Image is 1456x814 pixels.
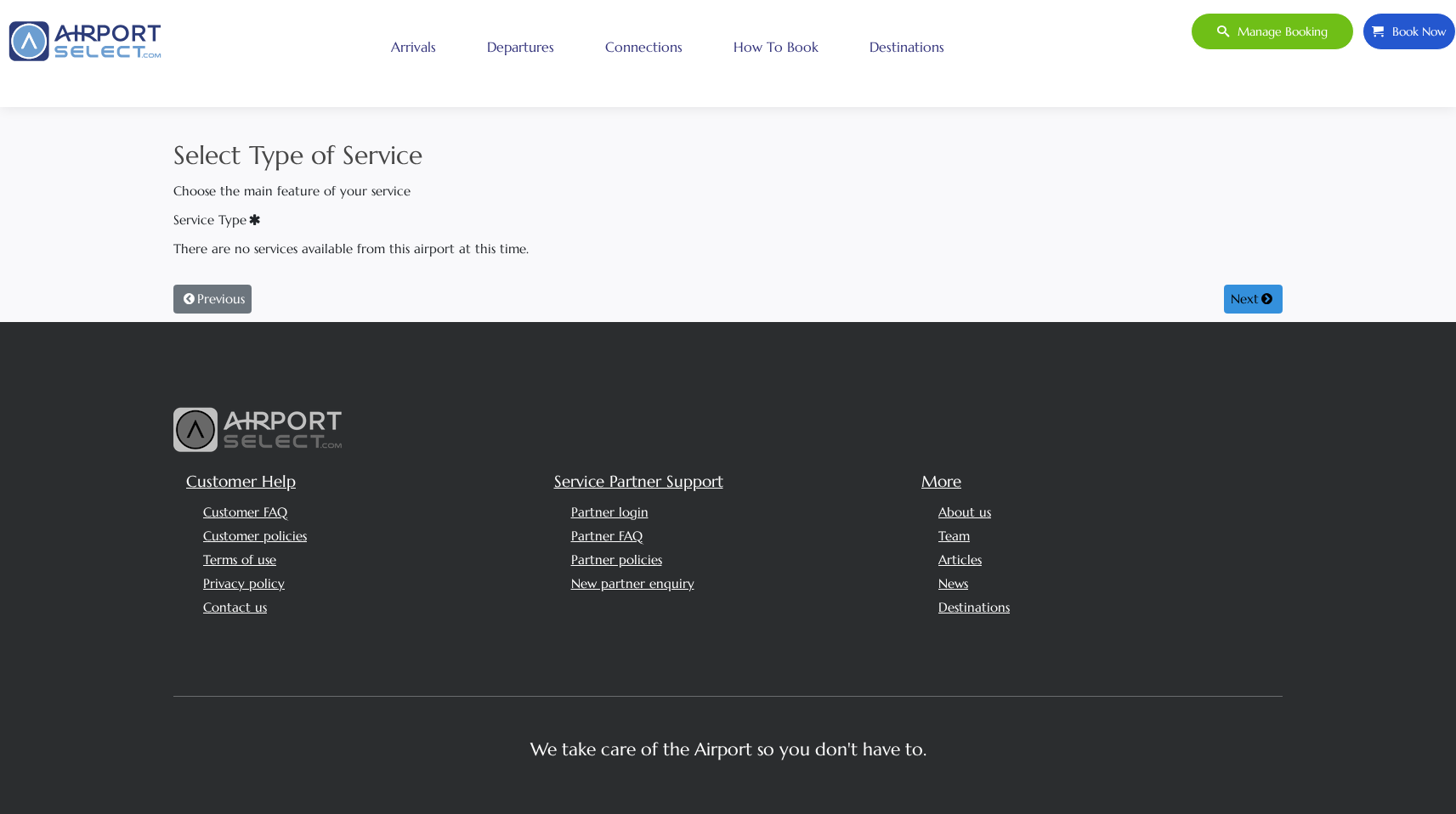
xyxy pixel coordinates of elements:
a: Arrivals [387,25,440,68]
a: Privacy policy [203,575,285,591]
span: Manage booking [1229,14,1328,49]
p: There are no services available from this airport at this time. [173,239,1270,259]
a: New partner enquiry [571,575,694,591]
a: Manage booking [1191,13,1354,50]
a: How to book [729,25,823,68]
a: Partner policies [571,551,662,568]
a: Partner FAQ [571,528,643,544]
a: Connections [601,25,687,68]
button: Previous [173,285,252,314]
a: About us [938,504,991,520]
p: Choose the main feature of your service [173,181,1283,201]
span: Book Now [1384,14,1447,49]
a: Terms of use [203,551,276,568]
h2: Select Type of Service [173,136,1283,174]
a: Book Now [1363,13,1456,50]
a: Departures [483,25,558,68]
h5: More [921,470,1277,494]
p: We take care of the Airport so you don't have to. [186,739,1270,760]
a: News [938,575,968,591]
a: Team [938,528,970,544]
h5: Service Partner Support [554,470,909,494]
img: airport select logo [173,407,343,453]
a: Destinations [938,599,1010,615]
a: Contact us [203,599,267,615]
button: Next [1224,285,1283,314]
h5: Customer Help [186,470,541,494]
a: Customer policies [203,528,307,544]
a: Destinations [865,25,949,68]
a: Customer FAQ [203,504,287,520]
a: Partner login [571,504,649,520]
label: Service Type [167,210,537,230]
a: Articles [938,551,982,568]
